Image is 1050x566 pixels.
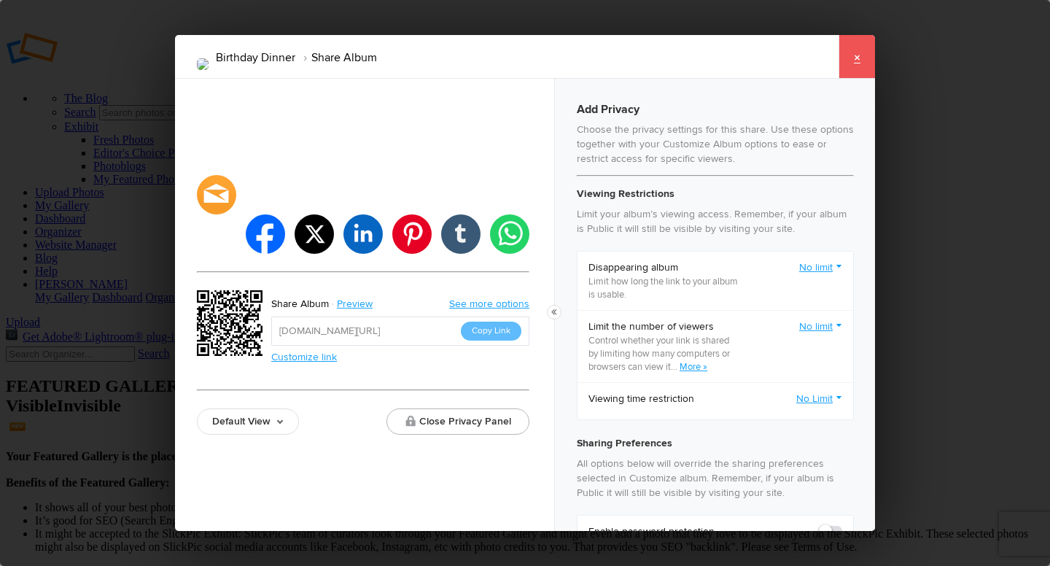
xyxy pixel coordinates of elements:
li: Share Album [295,45,377,70]
p: Limit your album’s viewing access. Remember, if your album is Public it will still be visible by ... [577,207,854,236]
li: whatsapp [490,214,529,254]
a: More » [680,361,707,373]
b: Disappearing album [588,260,741,275]
p: Choose the privacy settings for this share. Use these options together with your Customize Album ... [577,123,854,166]
a: No Limit [796,392,842,406]
b: Viewing time restriction [588,392,694,406]
li: linkedin [343,214,383,254]
h3: Add Privacy [577,101,854,118]
p: All options below will override the sharing preferences selected in Customize album. Remember, if... [577,457,854,500]
button: Close Privacy Panel [386,408,529,435]
a: No limit [799,319,842,334]
h4: Sharing Preferences [577,435,854,452]
li: tumblr [441,214,481,254]
p: Limit how long the link to your album is usable. [588,275,741,301]
a: Customize link [271,351,337,363]
img: 20250808_60_Birthday_Dinner_JU-75.png [197,58,209,70]
li: twitter [295,214,334,254]
div: Share Album [271,295,329,314]
p: Control whether your link is shared by limiting how many computers or browsers can view it. [588,334,741,373]
a: Default View [197,408,299,435]
li: pinterest [392,214,432,254]
span: .. [673,361,680,373]
li: Birthday Dinner [216,45,295,70]
button: Close [547,305,561,319]
h4: Viewing Restrictions [577,185,854,203]
a: No limit [799,260,842,275]
a: Preview [329,295,384,314]
b: Limit the number of viewers [588,319,741,334]
li: facebook [246,214,285,254]
div: https://slickpic.us/18383588OY5Y [197,290,267,360]
a: See more options [449,298,529,310]
a: × [839,35,875,79]
b: Enable password protection [588,524,741,539]
button: Copy Link [461,322,521,341]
